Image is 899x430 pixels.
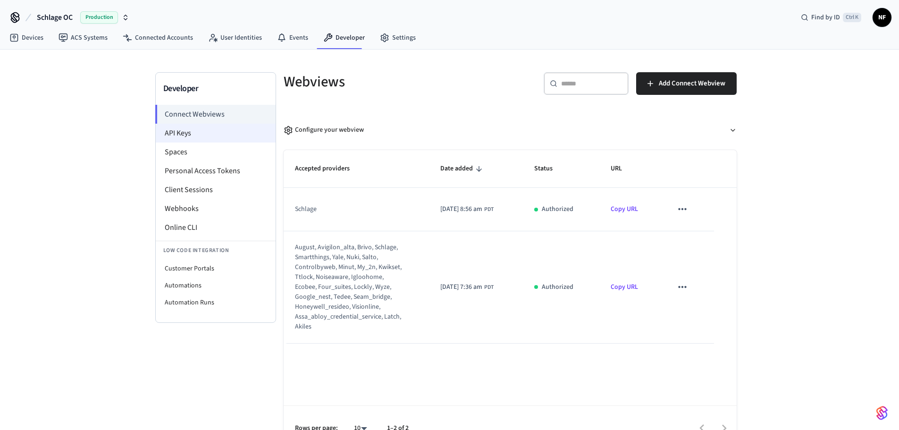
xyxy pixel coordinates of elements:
[269,29,316,46] a: Events
[440,161,485,176] span: Date added
[542,204,573,214] p: Authorized
[440,282,482,292] span: [DATE] 7:36 am
[295,243,406,332] div: august, avigilon_alta, brivo, schlage, smartthings, yale, nuki, salto, controlbyweb, minut, my_2n...
[484,205,494,214] span: PDT
[163,82,268,95] h3: Developer
[156,294,276,311] li: Automation Runs
[874,9,891,26] span: NF
[843,13,861,22] span: Ctrl K
[611,161,634,176] span: URL
[156,218,276,237] li: Online CLI
[873,8,891,27] button: NF
[876,405,888,421] img: SeamLogoGradient.69752ec5.svg
[51,29,115,46] a: ACS Systems
[793,9,869,26] div: Find by IDCtrl K
[534,161,565,176] span: Status
[811,13,840,22] span: Find by ID
[440,282,494,292] div: America/Los_Angeles
[284,125,364,135] div: Configure your webview
[316,29,372,46] a: Developer
[284,72,504,92] h5: Webviews
[2,29,51,46] a: Devices
[659,77,725,90] span: Add Connect Webview
[372,29,423,46] a: Settings
[155,105,276,124] li: Connect Webviews
[284,118,737,143] button: Configure your webview
[37,12,73,23] span: Schlage OC
[611,204,638,214] a: Copy URL
[295,204,406,214] div: schlage
[156,124,276,143] li: API Keys
[284,150,737,344] table: sticky table
[156,199,276,218] li: Webhooks
[440,204,494,214] div: America/Los_Angeles
[156,277,276,294] li: Automations
[156,241,276,260] li: Low Code Integration
[201,29,269,46] a: User Identities
[156,143,276,161] li: Spaces
[542,282,573,292] p: Authorized
[636,72,737,95] button: Add Connect Webview
[80,11,118,24] span: Production
[484,283,494,292] span: PDT
[156,161,276,180] li: Personal Access Tokens
[115,29,201,46] a: Connected Accounts
[295,161,362,176] span: Accepted providers
[156,180,276,199] li: Client Sessions
[611,282,638,292] a: Copy URL
[440,204,482,214] span: [DATE] 8:56 am
[156,260,276,277] li: Customer Portals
